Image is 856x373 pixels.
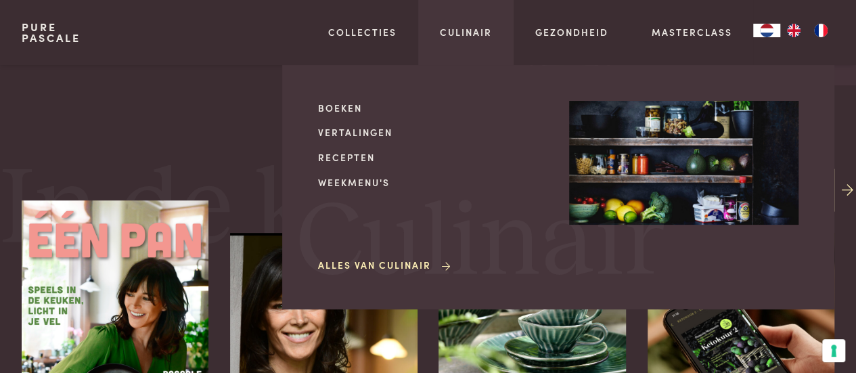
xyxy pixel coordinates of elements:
a: Weekmenu's [318,175,547,190]
a: EN [780,24,807,37]
span: Culinair [296,192,664,295]
aside: Language selected: Nederlands [753,24,834,37]
a: Boeken [318,101,547,115]
a: NL [753,24,780,37]
a: PurePascale [22,22,81,43]
a: Alles van Culinair [318,258,453,272]
button: Uw voorkeuren voor toestemming voor trackingtechnologieën [822,339,845,362]
a: FR [807,24,834,37]
ul: Language list [780,24,834,37]
a: Recepten [318,150,547,164]
a: Gezondheid [535,25,608,39]
div: Language [753,24,780,37]
a: Masterclass [651,25,731,39]
a: Culinair [440,25,492,39]
a: Vertalingen [318,125,547,139]
a: Collecties [328,25,397,39]
img: Culinair [569,101,798,225]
